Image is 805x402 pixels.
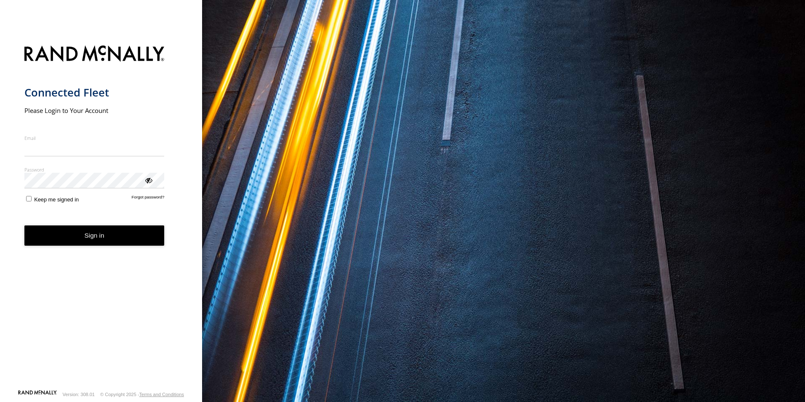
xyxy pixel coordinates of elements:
[34,196,79,203] span: Keep me signed in
[24,166,165,173] label: Password
[139,392,184,397] a: Terms and Conditions
[24,135,165,141] label: Email
[24,106,165,115] h2: Please Login to Your Account
[24,225,165,246] button: Sign in
[24,40,178,389] form: main
[144,176,152,184] div: ViewPassword
[24,86,165,99] h1: Connected Fleet
[132,195,165,203] a: Forgot password?
[63,392,95,397] div: Version: 308.01
[24,44,165,65] img: Rand McNally
[18,390,57,399] a: Visit our Website
[100,392,184,397] div: © Copyright 2025 -
[26,196,32,201] input: Keep me signed in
